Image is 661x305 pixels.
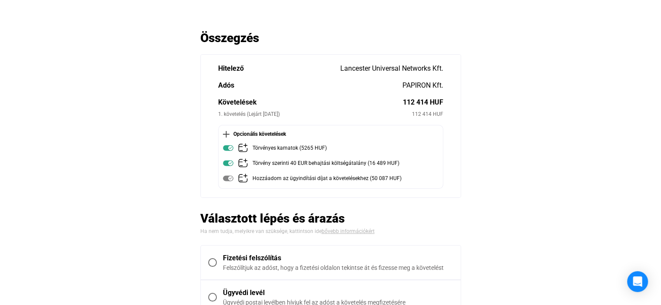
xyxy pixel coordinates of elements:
div: 1. követelés (Lejárt [DATE]) [218,110,412,118]
img: plus-black [223,131,229,138]
img: add-claim [238,173,248,184]
img: toggle-on-disabled [223,173,233,184]
div: 112 414 HUF [403,97,443,108]
div: Felszólítjuk az adóst, hogy a fizetési oldalon tekintse át és fizesse meg a követelést [223,263,453,272]
div: Hitelező [218,63,340,74]
div: 112 414 HUF [412,110,443,118]
div: Fizetési felszólítás [223,253,453,263]
div: Hozzáadom az ügyindítási díjat a követelésekhez (50 087 HUF) [252,173,402,184]
div: Opcionális követelések [223,130,438,138]
div: Adós [218,80,402,91]
img: add-claim [238,158,248,168]
a: bővebb információkért [322,228,375,234]
h2: Választott lépés és árazás [200,211,461,226]
div: PAPIRON Kft. [402,80,443,91]
span: Ha nem tudja, melyikre van szüksége, kattintson ide [200,228,322,234]
div: Open Intercom Messenger [627,271,648,292]
img: add-claim [238,143,248,153]
img: toggle-on [223,158,233,168]
div: Lancester Universal Networks Kft. [340,63,443,74]
img: toggle-on [223,143,233,153]
div: Törvényes kamatok (5265 HUF) [252,143,327,154]
h2: Összegzés [200,30,461,46]
div: Ügyvédi levél [223,288,453,298]
div: Törvény szerinti 40 EUR behajtási költségátalány (16 489 HUF) [252,158,399,169]
div: Követelések [218,97,403,108]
